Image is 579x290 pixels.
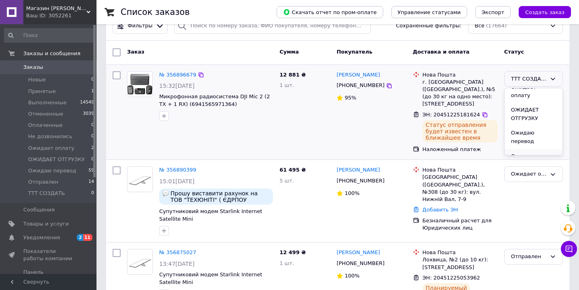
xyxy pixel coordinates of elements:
[159,167,196,173] a: № 356890399
[345,95,356,101] span: 95%
[26,5,86,12] span: Магазин Техники и Гаджетов
[337,82,384,88] span: [PHONE_NUMBER]
[423,217,498,232] div: Безналичный расчет для Юридических лиц
[519,6,571,18] button: Создать заказ
[23,206,55,213] span: Сообщения
[511,253,546,261] div: Отправлен
[28,122,63,129] span: Оплаченные
[511,75,546,83] div: ТТТ СОЗДАТЬ
[88,167,94,174] span: 59
[159,208,262,222] a: Супутниковий модем Starlink Internet Satellite Mini
[23,64,43,71] span: Заказы
[423,256,498,271] div: Лохвица, №2 (до 10 кг): [STREET_ADDRESS]
[279,72,306,78] span: 12 881 ₴
[279,82,294,88] span: 1 шт.
[475,22,485,30] span: Все
[561,241,577,257] button: Чат с покупателем
[28,145,74,152] span: Ожидает оплату
[28,99,67,106] span: Выполненные
[170,190,270,203] span: Прошу виставити рахунок на ТОВ "TEXЮНІТІ" ( ЄДРПОУ 45870753),оплату за доставку включити у замовл...
[127,71,153,97] a: Фото товару
[23,220,69,228] span: Товары и услуги
[127,249,153,275] a: Фото товару
[423,120,498,143] div: Статус отправления будет известен в ближайшее время
[28,167,76,174] span: Ожидаю перевод
[423,146,498,153] div: Наложенный платеж
[91,190,94,197] span: 0
[505,80,563,103] li: Ожидает оплату
[28,110,63,118] span: Отмененные
[423,249,498,256] div: Нова Пошта
[26,12,96,19] div: Ваш ID: 3052261
[505,126,563,149] li: Ожидаю перевод
[159,83,195,89] span: 15:32[DATE]
[28,88,56,95] span: Принятые
[23,234,60,241] span: Уведомления
[423,166,498,174] div: Нова Пошта
[91,145,94,152] span: 2
[337,49,372,55] span: Покупатель
[91,133,94,140] span: 0
[337,249,380,257] a: [PERSON_NAME]
[511,9,571,15] a: Создать заказ
[504,49,524,55] span: Статус
[159,249,196,255] a: № 356875027
[283,8,377,16] span: Скачать отчет по пром-оплате
[127,167,152,192] img: Фото товару
[337,178,384,184] span: [PHONE_NUMBER]
[482,9,504,15] span: Экспорт
[23,248,74,262] span: Показатели работы компании
[423,275,480,281] span: ЭН: 20451225053962
[391,6,467,18] button: Управление статусами
[127,166,153,192] a: Фото товару
[159,93,270,107] a: Микрофонная радиосистема DJI Mic 2 (2 TX + 1 RX) (6941565971364)
[91,76,94,83] span: 0
[80,99,94,106] span: 14549
[174,18,371,34] input: Поиск по номеру заказа, ФИО покупателя, номеру телефона, Email, номеру накладной
[83,234,92,241] span: 11
[423,71,498,79] div: Нова Пошта
[511,170,546,178] div: Ожидает оплату
[127,249,152,274] img: Фото товару
[277,6,383,18] button: Скачать отчет по пром-оплате
[413,49,470,55] span: Доставка и оплата
[486,23,507,29] span: (17664)
[28,178,58,186] span: Отправлен
[23,269,74,283] span: Панель управления
[28,190,65,197] span: ТТТ СОЗДАТЬ
[127,49,144,55] span: Заказ
[77,234,83,241] span: 2
[396,22,462,30] span: Сохраненные фильтры:
[91,156,94,163] span: 0
[159,271,262,285] a: Супутниковий модем Starlink Internet Satellite Mini
[475,6,511,18] button: Экспорт
[279,167,306,173] span: 61 495 ₴
[279,260,294,266] span: 1 шт.
[159,72,196,78] a: № 356896679
[423,174,498,203] div: [GEOGRAPHIC_DATA] ([GEOGRAPHIC_DATA].), №308 (до 30 кг): вул. Нижній Вал, 7-9
[159,178,195,184] span: 15:01[DATE]
[337,166,380,174] a: [PERSON_NAME]
[91,122,94,129] span: 0
[28,76,46,83] span: Новые
[23,50,80,57] span: Заказы и сообщения
[279,249,306,255] span: 12 499 ₴
[28,133,72,140] span: Не дозвонились
[505,103,563,126] li: ОЖИДАЕТ ОТГРУЗКУ
[4,28,95,43] input: Поиск
[159,261,195,267] span: 13:47[DATE]
[88,178,94,186] span: 14
[337,260,384,266] span: [PHONE_NUMBER]
[279,178,294,184] span: 5 шт.
[423,79,498,108] div: г. [GEOGRAPHIC_DATA] ([GEOGRAPHIC_DATA].), №5 (до 30 кг на одно место): [STREET_ADDRESS]
[525,9,565,15] span: Создать заказ
[121,7,190,17] h1: Список заказов
[128,22,153,30] span: Фильтры
[398,9,461,15] span: Управление статусами
[127,72,152,97] img: Фото товару
[162,190,169,197] img: :speech_balloon:
[423,207,458,213] a: Добавить ЭН
[337,71,380,79] a: [PERSON_NAME]
[83,110,94,118] span: 3039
